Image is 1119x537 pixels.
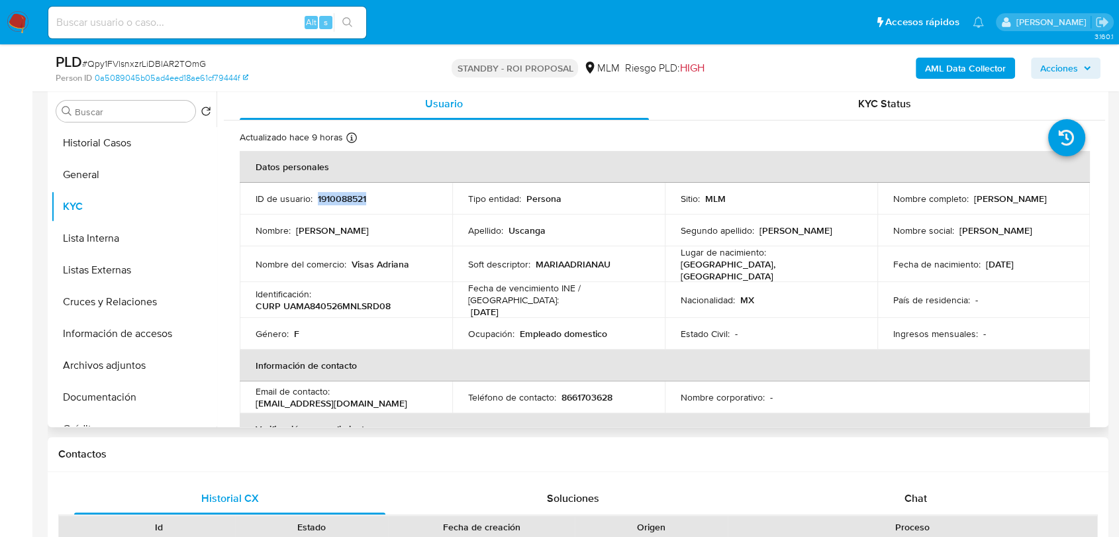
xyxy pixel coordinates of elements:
th: Información de contacto [240,350,1090,381]
b: Person ID [56,72,92,84]
button: Información de accesos [51,318,217,350]
button: KYC [51,191,217,222]
p: Nombre : [256,224,291,236]
button: AML Data Collector [916,58,1015,79]
p: javier.gutierrez@mercadolibre.com.mx [1016,16,1091,28]
p: Identificación : [256,288,311,300]
div: MLM [583,61,619,75]
p: [PERSON_NAME] [959,224,1032,236]
p: Nombre social : [893,224,954,236]
button: Lista Interna [51,222,217,254]
p: Nombre completo : [893,193,969,205]
p: Segundo apellido : [681,224,754,236]
span: # Qpy1FVlsnxzrLiDBlAR2TOmG [82,57,206,70]
div: Estado [244,520,379,534]
p: MX [740,294,754,306]
div: Origen [584,520,718,534]
p: País de residencia : [893,294,970,306]
button: Historial Casos [51,127,217,159]
div: Id [91,520,226,534]
div: Proceso [737,520,1088,534]
button: search-icon [334,13,361,32]
b: PLD [56,51,82,72]
button: General [51,159,217,191]
p: Ocupación : [468,328,514,340]
p: Fecha de vencimiento INE / [GEOGRAPHIC_DATA] : [468,282,649,306]
p: Sitio : [681,193,700,205]
p: 8661703628 [561,391,612,403]
p: STANDBY - ROI PROPOSAL [452,59,578,77]
p: [DATE] [471,306,499,318]
input: Buscar usuario o caso... [48,14,366,31]
p: Nombre corporativo : [681,391,765,403]
span: Alt [306,16,316,28]
span: Accesos rápidos [885,15,959,29]
button: Documentación [51,381,217,413]
p: Actualizado hace 9 horas [240,131,343,144]
p: Apellido : [468,224,503,236]
p: MARIAADRIANAU [536,258,610,270]
button: Buscar [62,106,72,117]
p: Tipo entidad : [468,193,521,205]
p: [PERSON_NAME] [759,224,832,236]
p: Teléfono de contacto : [468,391,556,403]
p: - [735,328,738,340]
p: Email de contacto : [256,385,330,397]
span: HIGH [679,60,704,75]
span: 3.160.1 [1094,31,1112,42]
p: Persona [526,193,561,205]
p: Uscanga [509,224,546,236]
th: Datos personales [240,151,1090,183]
button: Listas Externas [51,254,217,286]
a: 0a5089045b05ad4eed18ae61cf79444f [95,72,248,84]
p: MLM [705,193,726,205]
p: Empleado domestico [520,328,607,340]
span: Chat [904,491,927,506]
p: Estado Civil : [681,328,730,340]
p: [PERSON_NAME] [974,193,1047,205]
p: CURP UAMA840526MNLSRD08 [256,300,391,312]
p: F [294,328,299,340]
p: [DATE] [986,258,1014,270]
p: - [975,294,978,306]
p: - [983,328,986,340]
button: Acciones [1031,58,1100,79]
p: Fecha de nacimiento : [893,258,981,270]
p: Género : [256,328,289,340]
p: Nombre del comercio : [256,258,346,270]
div: Fecha de creación [397,520,565,534]
th: Verificación y cumplimiento [240,413,1090,445]
p: Visas Adriana [352,258,409,270]
button: Cruces y Relaciones [51,286,217,318]
span: s [324,16,328,28]
p: Lugar de nacimiento : [681,246,766,258]
a: Notificaciones [973,17,984,28]
span: Historial CX [201,491,259,506]
p: [GEOGRAPHIC_DATA], [GEOGRAPHIC_DATA] [681,258,856,282]
input: Buscar [75,106,190,118]
p: ID de usuario : [256,193,313,205]
h1: Contactos [58,448,1098,461]
p: Ingresos mensuales : [893,328,978,340]
p: [EMAIL_ADDRESS][DOMAIN_NAME] [256,397,407,409]
a: Salir [1095,15,1109,29]
p: 1910088521 [318,193,366,205]
span: Acciones [1040,58,1078,79]
span: Riesgo PLD: [624,61,704,75]
button: Créditos [51,413,217,445]
span: KYC Status [858,96,911,111]
b: AML Data Collector [925,58,1006,79]
span: Usuario [425,96,463,111]
p: [PERSON_NAME] [296,224,369,236]
button: Archivos adjuntos [51,350,217,381]
button: Volver al orden por defecto [201,106,211,121]
p: Nacionalidad : [681,294,735,306]
span: Soluciones [547,491,599,506]
p: - [770,391,773,403]
p: Soft descriptor : [468,258,530,270]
